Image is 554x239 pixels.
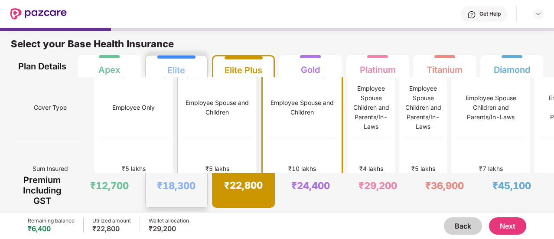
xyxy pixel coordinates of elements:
div: ₹10 lakhs [288,164,316,174]
div: Employee Spouse and Children [268,98,336,117]
div: Titanium [427,58,463,75]
div: ₹29,200 [358,180,397,192]
button: Next [489,217,526,235]
span: Cover Type [34,99,67,116]
div: ₹7 lakhs [479,164,503,174]
div: Employee Spouse and Children [183,98,251,117]
div: Select your Base Health Insurance [11,38,543,55]
div: Premium Including GST [16,173,68,208]
div: ₹18,300 [157,180,196,192]
div: Gold [301,58,320,75]
div: ₹5 lakhs [205,164,229,174]
div: Employee Spouse Children and Parents/In-Laws [405,84,441,131]
img: svg+xml;base64,PHN2ZyBpZD0iRHJvcGRvd24tMzJ4MzIiIHhtbG5zPSJodHRwOi8vd3d3LnczLm9yZy8yMDAwL3N2ZyIgd2... [535,10,542,17]
div: ₹24,400 [291,180,330,192]
div: Platinum [360,58,396,75]
div: Get Help [479,10,501,17]
div: Employee Spouse Children and Parents/In-Laws [457,93,525,122]
div: Diamond [494,58,530,75]
div: ₹12,700 [90,180,129,192]
div: ₹22,800 [224,179,263,191]
div: Elite [167,58,185,75]
img: svg+xml;base64,PHN2ZyBpZD0iSGVscC0zMngzMiIgeG1sbnM9Imh0dHA6Ly93d3cudzMub3JnLzIwMDAvc3ZnIiB3aWR0aD... [467,10,476,19]
div: ₹22,800 [92,224,131,233]
div: ₹4 lakhs [359,164,383,174]
div: ₹45,100 [492,180,531,192]
div: ₹36,900 [425,180,464,192]
div: ₹5 lakhs [122,164,146,174]
div: Employee Spouse Children and Parents/In-Laws [353,84,389,131]
div: ₹5 lakhs [411,164,435,174]
button: Back [444,217,482,235]
div: Apex [98,58,120,75]
div: Employee Only [112,103,155,112]
span: Sum Insured [33,160,68,177]
div: Wallet allocation [149,217,189,224]
div: ₹29,200 [149,224,189,233]
div: Plan Details [16,55,68,77]
div: Elite Plus [225,58,262,75]
div: Utilized amount [92,217,131,224]
img: New Pazcare Logo [10,8,67,20]
div: ₹6,400 [28,224,75,233]
div: Remaining balance [28,217,75,224]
